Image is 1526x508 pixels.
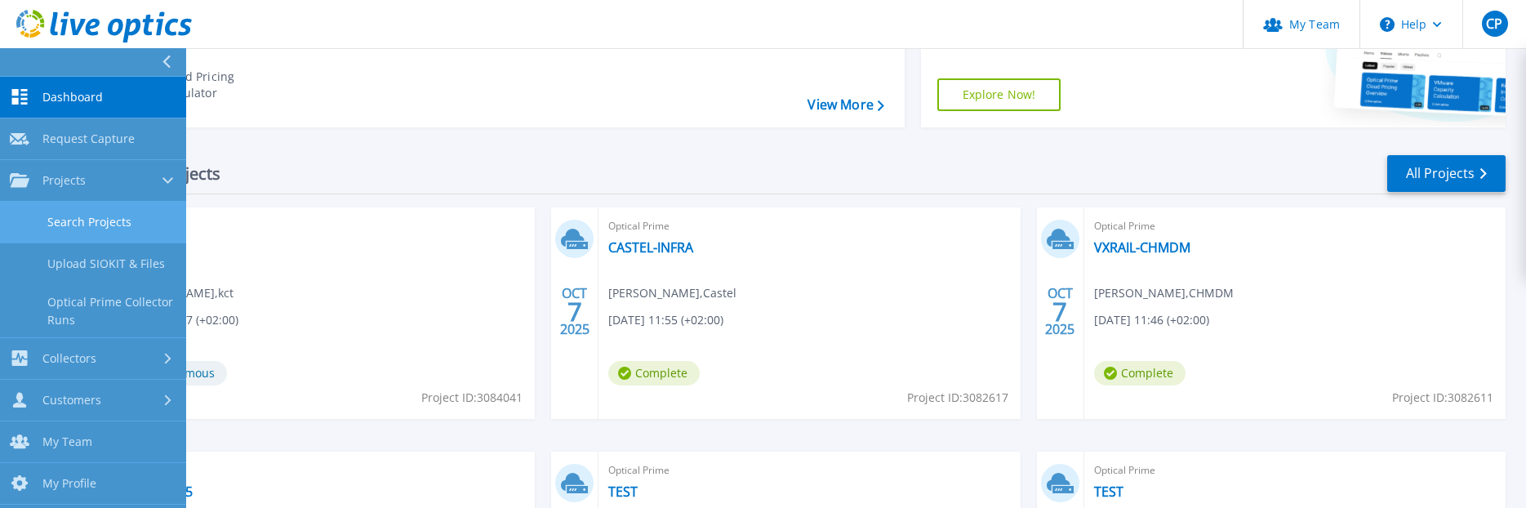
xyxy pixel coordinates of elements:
[1094,311,1209,329] span: [DATE] 11:46 (+02:00)
[567,305,582,319] span: 7
[1094,284,1234,302] span: [PERSON_NAME] , CHMDM
[42,173,86,188] span: Projects
[160,69,291,101] div: Cloud Pricing Calculator
[42,90,103,105] span: Dashboard
[1486,17,1502,30] span: CP
[123,217,525,235] span: Optical Prime
[608,311,723,329] span: [DATE] 11:55 (+02:00)
[421,389,523,407] span: Project ID: 3084041
[42,131,135,146] span: Request Capture
[608,361,700,385] span: Complete
[1094,361,1186,385] span: Complete
[608,461,1010,479] span: Optical Prime
[608,284,736,302] span: [PERSON_NAME] , Castel
[907,389,1008,407] span: Project ID: 3082617
[1094,461,1496,479] span: Optical Prime
[1094,483,1123,500] a: TEST
[1392,389,1493,407] span: Project ID: 3082611
[608,239,693,256] a: CASTEL-INFRA
[608,217,1010,235] span: Optical Prime
[1094,239,1190,256] a: VXRAIL-CHMDM
[1094,217,1496,235] span: Optical Prime
[559,282,590,341] div: OCT 2025
[807,97,883,113] a: View More
[42,434,92,449] span: My Team
[123,461,525,479] span: Optical Prime
[937,78,1061,111] a: Explore Now!
[608,483,638,500] a: TEST
[1052,305,1067,319] span: 7
[42,476,96,491] span: My Profile
[42,351,96,366] span: Collectors
[1387,155,1506,192] a: All Projects
[42,393,101,408] span: Customers
[116,65,298,105] a: Cloud Pricing Calculator
[1044,282,1075,341] div: OCT 2025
